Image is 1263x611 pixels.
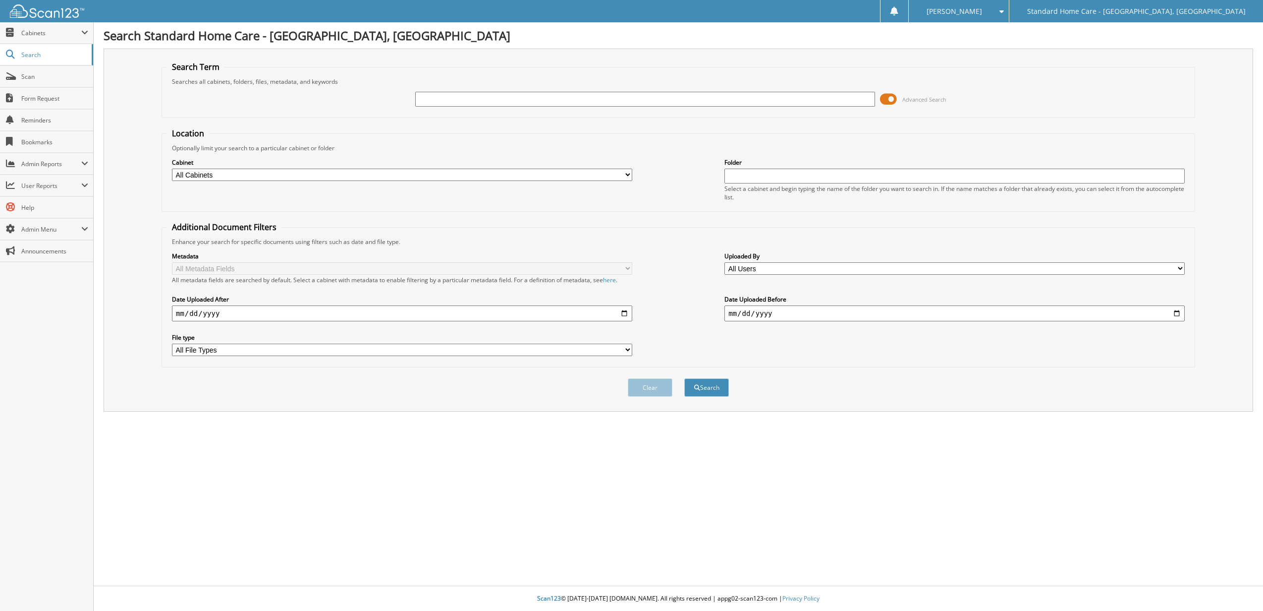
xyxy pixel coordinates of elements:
iframe: Chat Widget [1213,563,1263,611]
h1: Search Standard Home Care - [GEOGRAPHIC_DATA], [GEOGRAPHIC_DATA] [104,27,1253,44]
div: All metadata fields are searched by default. Select a cabinet with metadata to enable filtering b... [172,276,632,284]
label: Folder [724,158,1185,167]
div: Select a cabinet and begin typing the name of the folder you want to search in. If the name match... [724,184,1185,201]
span: Reminders [21,116,88,124]
img: scan123-logo-white.svg [10,4,84,18]
legend: Location [167,128,209,139]
a: Privacy Policy [782,594,820,603]
a: here [603,276,616,284]
label: Date Uploaded After [172,295,632,304]
legend: Search Term [167,61,224,72]
span: Form Request [21,94,88,103]
span: Help [21,203,88,212]
span: Scan [21,72,88,81]
div: Searches all cabinets, folders, files, metadata, and keywords [167,77,1190,86]
span: Cabinets [21,29,81,37]
label: File type [172,333,632,342]
label: Uploaded By [724,252,1185,260]
span: Announcements [21,247,88,255]
input: start [172,305,632,321]
span: Standard Home Care - [GEOGRAPHIC_DATA], [GEOGRAPHIC_DATA] [1027,8,1246,14]
input: end [724,305,1185,321]
div: Enhance your search for specific documents using filters such as date and file type. [167,238,1190,246]
span: Bookmarks [21,138,88,146]
button: Clear [628,378,672,397]
div: © [DATE]-[DATE] [DOMAIN_NAME]. All rights reserved | appg02-scan123-com | [94,587,1263,611]
label: Date Uploaded Before [724,295,1185,304]
span: User Reports [21,182,81,190]
label: Cabinet [172,158,632,167]
span: Admin Menu [21,225,81,234]
label: Metadata [172,252,632,260]
div: Optionally limit your search to a particular cabinet or folder [167,144,1190,152]
span: Admin Reports [21,160,81,168]
span: Advanced Search [902,96,946,103]
span: [PERSON_NAME] [927,8,982,14]
span: Search [21,51,87,59]
span: Scan123 [537,594,561,603]
legend: Additional Document Filters [167,222,281,233]
button: Search [684,378,729,397]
